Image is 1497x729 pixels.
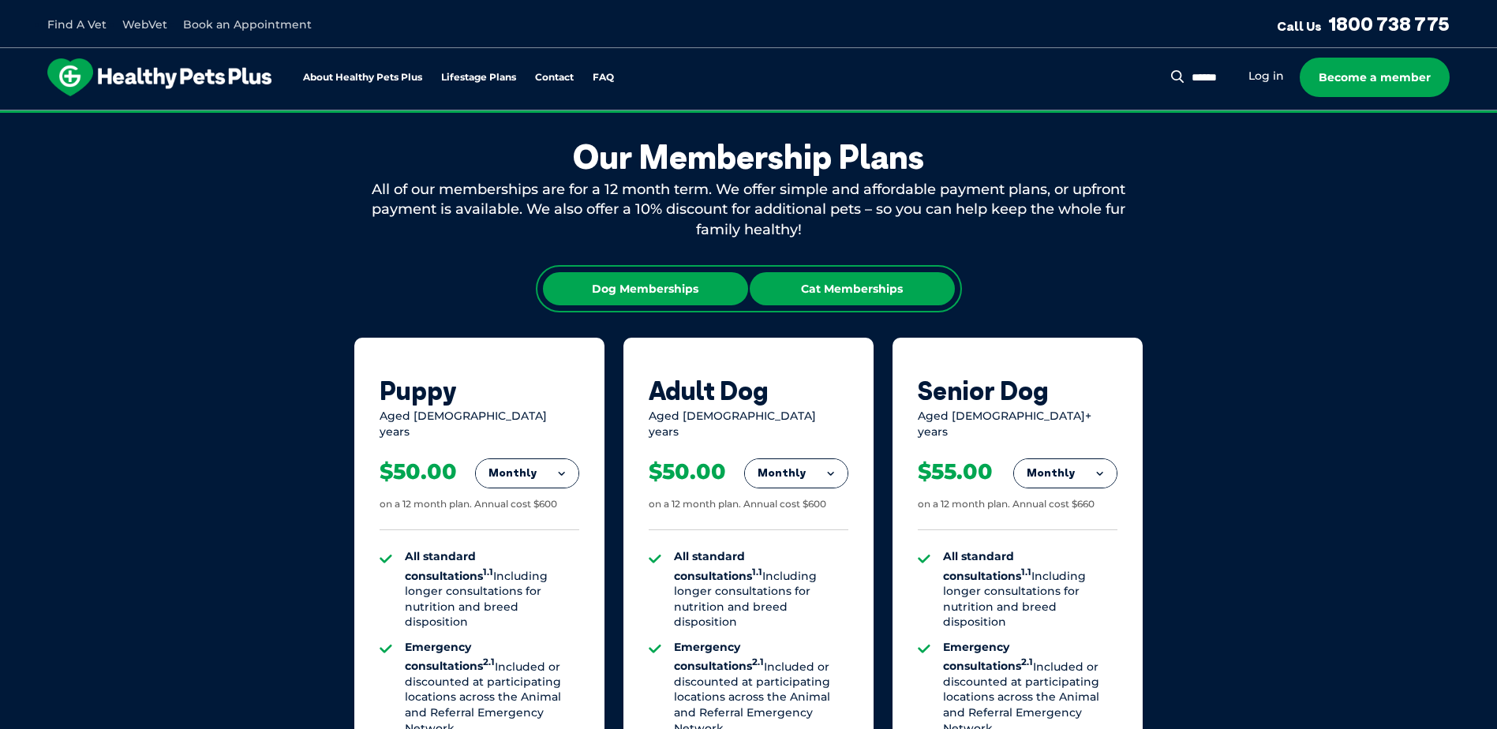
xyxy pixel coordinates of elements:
li: Including longer consultations for nutrition and breed disposition [405,549,579,630]
strong: Emergency consultations [674,640,764,673]
sup: 1.1 [752,566,762,578]
a: Book an Appointment [183,17,312,32]
a: Lifestage Plans [441,73,516,83]
div: Senior Dog [918,376,1117,406]
div: $50.00 [649,458,726,485]
div: on a 12 month plan. Annual cost $600 [649,498,826,511]
a: Call Us1800 738 775 [1277,12,1450,36]
div: All of our memberships are for a 12 month term. We offer simple and affordable payment plans, or ... [354,180,1143,240]
strong: Emergency consultations [943,640,1033,673]
button: Monthly [476,459,578,488]
div: on a 12 month plan. Annual cost $660 [918,498,1095,511]
a: FAQ [593,73,614,83]
div: Aged [DEMOGRAPHIC_DATA] years [649,409,848,439]
a: Contact [535,73,574,83]
div: Our Membership Plans [354,137,1143,177]
img: hpp-logo [47,58,271,96]
div: Aged [DEMOGRAPHIC_DATA] years [380,409,579,439]
sup: 2.1 [752,657,764,668]
div: Adult Dog [649,376,848,406]
div: Aged [DEMOGRAPHIC_DATA]+ years [918,409,1117,439]
sup: 1.1 [1021,566,1031,578]
sup: 2.1 [483,657,495,668]
div: Puppy [380,376,579,406]
a: Find A Vet [47,17,107,32]
span: Proactive, preventative wellness program designed to keep your pet healthier and happier for longer [454,110,1043,125]
span: Call Us [1277,18,1322,34]
button: Monthly [1014,459,1117,488]
strong: All standard consultations [674,549,762,582]
div: $55.00 [918,458,993,485]
sup: 2.1 [1021,657,1033,668]
li: Including longer consultations for nutrition and breed disposition [943,549,1117,630]
div: Cat Memberships [750,272,955,305]
a: Log in [1248,69,1284,84]
a: Become a member [1300,58,1450,97]
strong: All standard consultations [405,549,493,582]
div: $50.00 [380,458,457,485]
button: Search [1168,69,1188,84]
li: Including longer consultations for nutrition and breed disposition [674,549,848,630]
div: on a 12 month plan. Annual cost $600 [380,498,557,511]
strong: Emergency consultations [405,640,495,673]
sup: 1.1 [483,566,493,578]
div: Dog Memberships [543,272,748,305]
a: WebVet [122,17,167,32]
a: About Healthy Pets Plus [303,73,422,83]
button: Monthly [745,459,848,488]
strong: All standard consultations [943,549,1031,582]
